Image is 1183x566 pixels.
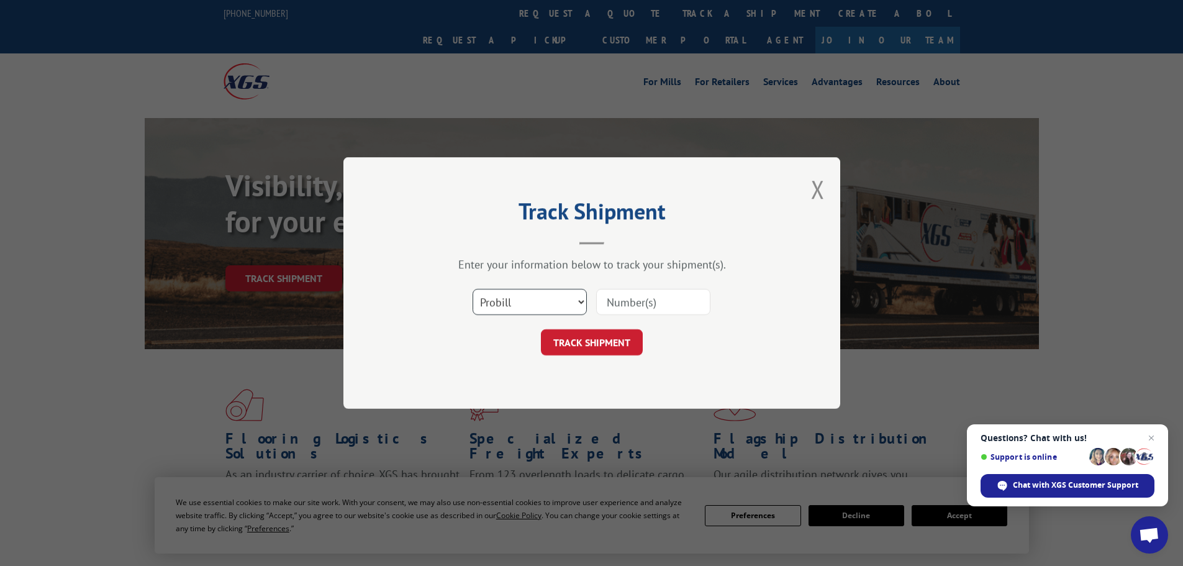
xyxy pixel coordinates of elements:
[1131,516,1168,554] div: Open chat
[981,433,1154,443] span: Questions? Chat with us!
[1144,431,1159,445] span: Close chat
[406,203,778,226] h2: Track Shipment
[981,474,1154,498] div: Chat with XGS Customer Support
[406,257,778,272] div: Enter your information below to track your shipment(s).
[541,329,643,355] button: TRACK SHIPMENT
[596,289,710,315] input: Number(s)
[811,173,825,206] button: Close modal
[981,452,1085,462] span: Support is online
[1013,480,1138,491] span: Chat with XGS Customer Support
